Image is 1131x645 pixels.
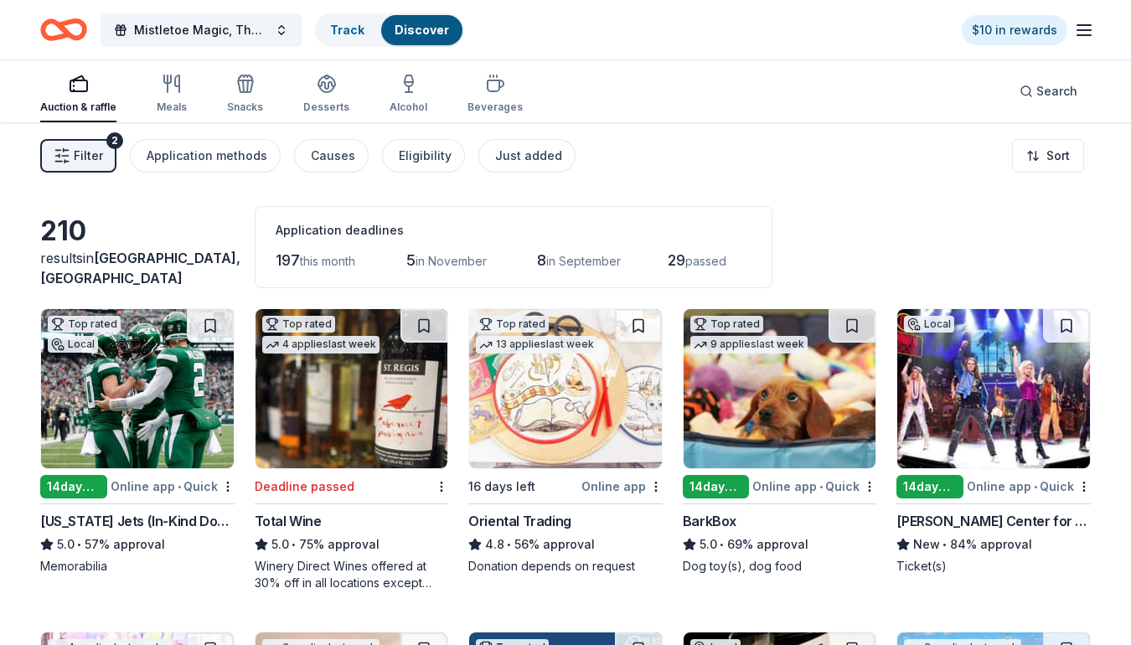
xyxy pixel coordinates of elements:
div: 57% approval [40,534,235,555]
div: 75% approval [255,534,449,555]
button: Causes [294,139,369,173]
div: Top rated [262,316,335,333]
span: in September [546,254,621,268]
a: Image for BarkBoxTop rated9 applieslast week14days leftOnline app•QuickBarkBox5.0•69% approvalDog... [683,308,877,575]
div: Memorabilia [40,558,235,575]
span: 4.8 [485,534,504,555]
div: Application deadlines [276,220,751,240]
img: Image for Tilles Center for the Performing Arts [897,309,1090,468]
div: 9 applies last week [690,336,808,353]
div: Top rated [48,316,121,333]
button: Just added [478,139,576,173]
div: Deadline passed [255,477,354,497]
button: Eligibility [382,139,465,173]
a: Image for New York Jets (In-Kind Donation)Top ratedLocal14days leftOnline app•Quick[US_STATE] Jet... [40,308,235,575]
div: [US_STATE] Jets (In-Kind Donation) [40,511,235,531]
div: results [40,248,235,288]
button: Sort [1012,139,1084,173]
a: Discover [395,23,449,37]
span: • [1034,480,1037,493]
div: 14 days left [683,475,750,498]
div: 14 days left [40,475,107,498]
div: Online app [581,476,663,497]
span: [GEOGRAPHIC_DATA], [GEOGRAPHIC_DATA] [40,250,240,286]
div: Ticket(s) [896,558,1091,575]
div: Online app Quick [111,476,235,497]
div: Auction & raffle [40,101,116,114]
a: $10 in rewards [962,15,1067,45]
a: Image for Total WineTop rated4 applieslast weekDeadline passedTotal Wine5.0•75% approvalWinery Di... [255,308,449,591]
div: 2 [106,132,123,149]
img: Image for Total Wine [256,309,448,468]
span: 8 [537,251,546,269]
span: 5.0 [271,534,289,555]
div: Online app Quick [752,476,876,497]
div: Desserts [303,101,349,114]
span: • [292,538,296,551]
span: Mistletoe Magic, The Arc Mid-[PERSON_NAME] Holiday Auction [134,20,268,40]
button: Alcohol [390,67,427,122]
div: Donation depends on request [468,558,663,575]
div: Causes [311,146,355,166]
img: Image for New York Jets (In-Kind Donation) [41,309,234,468]
div: Dog toy(s), dog food [683,558,877,575]
button: Application methods [130,139,281,173]
span: • [178,480,181,493]
div: Local [904,316,954,333]
div: Meals [157,101,187,114]
span: • [77,538,81,551]
span: 29 [668,251,685,269]
button: Desserts [303,67,349,122]
div: Local [48,336,98,353]
a: Image for Tilles Center for the Performing ArtsLocal14days leftOnline app•Quick[PERSON_NAME] Cent... [896,308,1091,575]
button: Meals [157,67,187,122]
button: Search [1006,75,1091,108]
span: New [913,534,940,555]
span: Sort [1046,146,1070,166]
div: BarkBox [683,511,736,531]
div: Oriental Trading [468,511,571,531]
div: Snacks [227,101,263,114]
div: Application methods [147,146,267,166]
div: Top rated [476,316,549,333]
div: 14 days left [896,475,963,498]
span: • [819,480,823,493]
div: Alcohol [390,101,427,114]
span: this month [300,254,355,268]
span: • [943,538,948,551]
div: 69% approval [683,534,877,555]
button: Mistletoe Magic, The Arc Mid-[PERSON_NAME] Holiday Auction [101,13,302,47]
button: Snacks [227,67,263,122]
div: 84% approval [896,534,1091,555]
span: 5.0 [57,534,75,555]
div: 56% approval [468,534,663,555]
button: TrackDiscover [315,13,464,47]
span: • [508,538,512,551]
span: Search [1036,81,1077,101]
div: 16 days left [468,477,535,497]
div: 13 applies last week [476,336,597,353]
span: Filter [74,146,103,166]
div: Beverages [467,101,523,114]
button: Filter2 [40,139,116,173]
div: 210 [40,214,235,248]
a: Image for Oriental TradingTop rated13 applieslast week16 days leftOnline appOriental Trading4.8•5... [468,308,663,575]
div: Online app Quick [967,476,1091,497]
div: Top rated [690,316,763,333]
span: passed [685,254,726,268]
div: 4 applies last week [262,336,380,353]
button: Auction & raffle [40,67,116,122]
div: Just added [495,146,562,166]
img: Image for Oriental Trading [469,309,662,468]
div: [PERSON_NAME] Center for the Performing Arts [896,511,1091,531]
div: Winery Direct Wines offered at 30% off in all locations except [GEOGRAPHIC_DATA], [GEOGRAPHIC_DAT... [255,558,449,591]
div: Total Wine [255,511,322,531]
a: Track [330,23,364,37]
span: in [40,250,240,286]
span: • [720,538,724,551]
a: Home [40,10,87,49]
span: 197 [276,251,300,269]
span: in November [416,254,487,268]
span: 5 [406,251,416,269]
div: Eligibility [399,146,452,166]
